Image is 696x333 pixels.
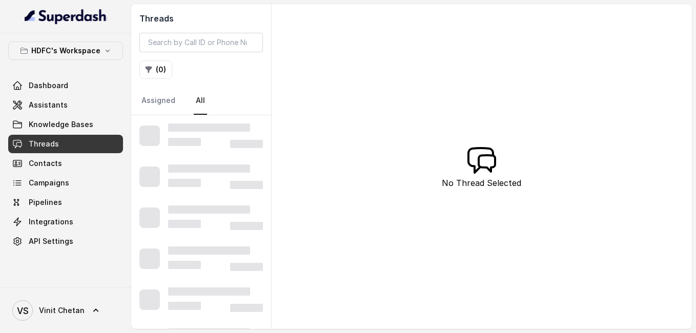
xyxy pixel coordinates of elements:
[8,174,123,192] a: Campaigns
[29,80,68,91] span: Dashboard
[8,193,123,212] a: Pipelines
[25,8,107,25] img: light.svg
[29,119,93,130] span: Knowledge Bases
[31,45,100,57] p: HDFC's Workspace
[8,115,123,134] a: Knowledge Bases
[442,177,521,189] p: No Thread Selected
[8,76,123,95] a: Dashboard
[8,135,123,153] a: Threads
[8,213,123,231] a: Integrations
[29,139,59,149] span: Threads
[29,236,73,246] span: API Settings
[8,96,123,114] a: Assistants
[139,87,263,115] nav: Tabs
[29,158,62,169] span: Contacts
[29,197,62,207] span: Pipelines
[139,33,263,52] input: Search by Call ID or Phone Number
[39,305,85,316] span: Vinit Chetan
[29,217,73,227] span: Integrations
[139,12,263,25] h2: Threads
[8,154,123,173] a: Contacts
[139,60,172,79] button: (0)
[17,305,29,316] text: VS
[139,87,177,115] a: Assigned
[29,100,68,110] span: Assistants
[8,296,123,325] a: Vinit Chetan
[8,232,123,251] a: API Settings
[194,87,207,115] a: All
[29,178,69,188] span: Campaigns
[8,41,123,60] button: HDFC's Workspace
